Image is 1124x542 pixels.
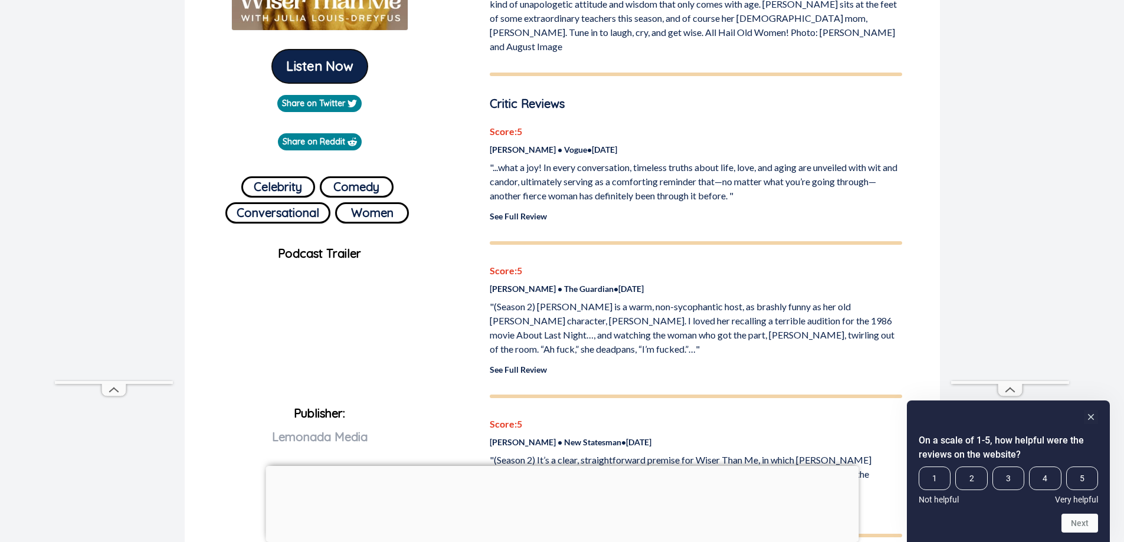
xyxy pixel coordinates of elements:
[490,300,902,356] p: "(Season 2) [PERSON_NAME] is a warm, non-sycophantic host, as brashly funny as her old [PERSON_NA...
[490,211,547,221] a: See Full Review
[194,402,446,487] p: Publisher:
[272,50,368,83] button: Listen Now
[490,160,902,203] p: "...what a joy! In every conversation, timeless truths about life, love, and aging are unveiled w...
[335,202,409,224] button: Women
[490,417,902,431] p: Score: 5
[335,198,409,224] a: Women
[241,176,315,198] button: Celebrity
[320,176,394,198] button: Comedy
[919,467,951,490] span: 1
[490,143,902,156] p: [PERSON_NAME] • Vogue • [DATE]
[225,202,330,224] button: Conversational
[277,95,362,112] a: Share on Twitter
[490,264,902,278] p: Score: 5
[951,27,1069,381] iframe: Advertisement
[320,172,394,198] a: Comedy
[919,410,1098,533] div: On a scale of 1-5, how helpful were the reviews on the website? Select an option from 1 to 5, wit...
[1066,467,1098,490] span: 5
[266,466,858,539] iframe: Advertisement
[272,429,368,444] span: Lemonada Media
[1061,514,1098,533] button: Next question
[490,124,902,139] p: Score: 5
[490,453,902,495] p: "(Season 2) It’s a clear, straightforward premise for Wiser Than Me, in which [PERSON_NAME] inter...
[1029,467,1061,490] span: 4
[241,172,315,198] a: Celebrity
[278,133,362,150] a: Share on Reddit
[490,364,547,375] a: See Full Review
[194,245,446,262] p: Podcast Trailer
[992,467,1024,490] span: 3
[1084,410,1098,424] button: Hide survey
[490,283,902,295] p: [PERSON_NAME] • The Guardian • [DATE]
[490,436,902,448] p: [PERSON_NAME] • New Statesman • [DATE]
[955,467,987,490] span: 2
[919,467,1098,504] div: On a scale of 1-5, how helpful were the reviews on the website? Select an option from 1 to 5, wit...
[1055,495,1098,504] span: Very helpful
[919,433,1098,462] h2: On a scale of 1-5, how helpful were the reviews on the website? Select an option from 1 to 5, wit...
[55,27,173,381] iframe: Advertisement
[919,495,959,504] span: Not helpful
[225,198,330,224] a: Conversational
[490,95,902,113] p: Critic Reviews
